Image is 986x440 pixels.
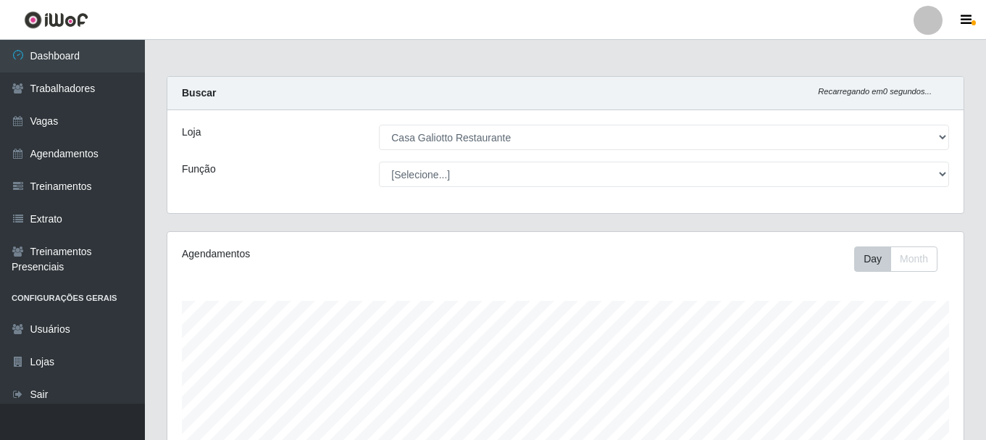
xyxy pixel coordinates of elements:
[890,246,937,272] button: Month
[182,87,216,99] strong: Buscar
[854,246,949,272] div: Toolbar with button groups
[818,87,932,96] i: Recarregando em 0 segundos...
[182,246,489,262] div: Agendamentos
[182,125,201,140] label: Loja
[854,246,891,272] button: Day
[854,246,937,272] div: First group
[182,162,216,177] label: Função
[24,11,88,29] img: CoreUI Logo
